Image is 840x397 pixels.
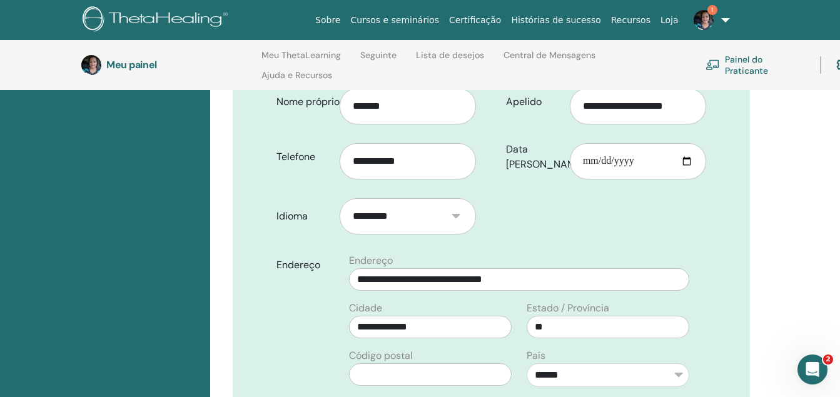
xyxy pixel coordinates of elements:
[83,6,232,34] img: logo.png
[267,90,340,114] label: Nome próprio
[725,54,805,76] font: Painel do Praticante
[106,59,231,71] h3: Meu painel
[706,59,720,70] img: chalkboard-teacher.svg
[345,9,443,32] a: Cursos e seminários
[81,55,101,75] img: default.jpg
[527,301,609,316] label: Estado / Província
[506,9,605,32] a: Histórias de sucesso
[655,9,684,32] a: Loja
[349,301,382,316] label: Cidade
[261,70,332,90] a: Ajuda e Recursos
[310,9,345,32] a: Sobre
[503,50,595,70] a: Central de Mensagens
[267,253,342,277] label: Endereço
[707,5,717,15] span: 1
[527,348,545,363] label: País
[261,50,341,70] a: Meu ThetaLearning
[267,145,340,169] label: Telefone
[694,10,714,30] img: default.jpg
[267,204,340,228] label: Idioma
[360,50,397,70] a: Seguinte
[823,354,833,364] span: 2
[416,50,484,70] a: Lista de desejos
[797,354,827,384] iframe: Intercom live chat
[497,138,570,176] label: Data [PERSON_NAME]
[349,253,393,268] label: Endereço
[706,51,805,79] a: Painel do Praticante
[497,90,570,114] label: Apelido
[606,9,655,32] a: Recursos
[444,9,506,32] a: Certificação
[349,348,413,363] label: Código postal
